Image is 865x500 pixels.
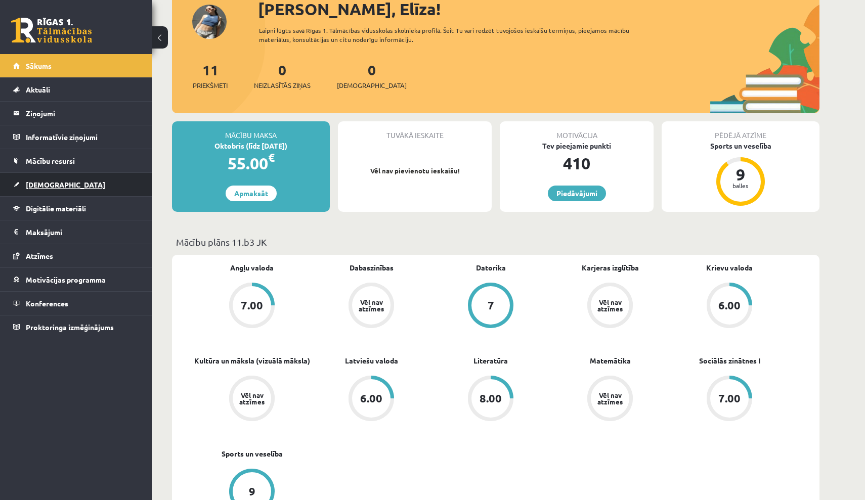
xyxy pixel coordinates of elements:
[26,275,106,284] span: Motivācijas programma
[172,151,330,175] div: 55.00
[596,299,624,312] div: Vēl nav atzīmes
[194,355,310,366] a: Kultūra un māksla (vizuālā māksla)
[13,173,139,196] a: [DEMOGRAPHIC_DATA]
[360,393,382,404] div: 6.00
[488,300,494,311] div: 7
[550,283,670,330] a: Vēl nav atzīmes
[13,54,139,77] a: Sākums
[725,166,756,183] div: 9
[500,121,654,141] div: Motivācija
[596,392,624,405] div: Vēl nav atzīmes
[26,180,105,189] span: [DEMOGRAPHIC_DATA]
[13,268,139,291] a: Motivācijas programma
[337,61,407,90] a: 0[DEMOGRAPHIC_DATA]
[254,61,311,90] a: 0Neizlasītās ziņas
[176,235,815,249] p: Mācību plāns 11.b3 JK
[192,376,312,423] a: Vēl nav atzīmes
[312,376,431,423] a: 6.00
[337,80,407,90] span: [DEMOGRAPHIC_DATA]
[26,204,86,213] span: Digitālie materiāli
[268,150,275,165] span: €
[11,18,92,43] a: Rīgas 1. Tālmācības vidusskola
[476,262,506,273] a: Datorika
[193,80,228,90] span: Priekšmeti
[26,299,68,308] span: Konferences
[26,61,52,70] span: Sākums
[241,300,263,311] div: 7.00
[13,149,139,172] a: Mācību resursi
[431,376,550,423] a: 8.00
[350,262,394,273] a: Dabaszinības
[500,151,654,175] div: 410
[548,186,606,201] a: Piedāvājumi
[662,141,819,207] a: Sports un veselība 9 balles
[718,393,741,404] div: 7.00
[662,121,819,141] div: Pēdējā atzīme
[230,262,274,273] a: Angļu valoda
[699,355,760,366] a: Sociālās zinātnes I
[706,262,753,273] a: Krievu valoda
[26,125,139,149] legend: Informatīvie ziņojumi
[26,251,53,260] span: Atzīmes
[357,299,385,312] div: Vēl nav atzīmes
[26,85,50,94] span: Aktuāli
[13,125,139,149] a: Informatīvie ziņojumi
[222,448,283,459] a: Sports un veselība
[26,156,75,165] span: Mācību resursi
[226,186,277,201] a: Apmaksāt
[345,355,398,366] a: Latviešu valoda
[238,392,266,405] div: Vēl nav atzīmes
[192,283,312,330] a: 7.00
[670,283,789,330] a: 6.00
[13,197,139,220] a: Digitālie materiāli
[582,262,639,273] a: Karjeras izglītība
[500,141,654,151] div: Tev pieejamie punkti
[718,300,741,311] div: 6.00
[172,141,330,151] div: Oktobris (līdz [DATE])
[343,166,487,176] p: Vēl nav pievienotu ieskaišu!
[13,78,139,101] a: Aktuāli
[26,220,139,244] legend: Maksājumi
[473,355,508,366] a: Literatūra
[193,61,228,90] a: 11Priekšmeti
[670,376,789,423] a: 7.00
[13,315,139,339] a: Proktoringa izmēģinājums
[725,183,756,189] div: balles
[13,292,139,315] a: Konferences
[254,80,311,90] span: Neizlasītās ziņas
[259,26,647,44] div: Laipni lūgts savā Rīgas 1. Tālmācības vidusskolas skolnieka profilā. Šeit Tu vari redzēt tuvojošo...
[312,283,431,330] a: Vēl nav atzīmes
[550,376,670,423] a: Vēl nav atzīmes
[26,102,139,125] legend: Ziņojumi
[338,121,492,141] div: Tuvākā ieskaite
[13,102,139,125] a: Ziņojumi
[172,121,330,141] div: Mācību maksa
[13,220,139,244] a: Maksājumi
[26,323,114,332] span: Proktoringa izmēģinājums
[590,355,631,366] a: Matemātika
[431,283,550,330] a: 7
[13,244,139,267] a: Atzīmes
[480,393,502,404] div: 8.00
[249,486,255,497] div: 9
[662,141,819,151] div: Sports un veselība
